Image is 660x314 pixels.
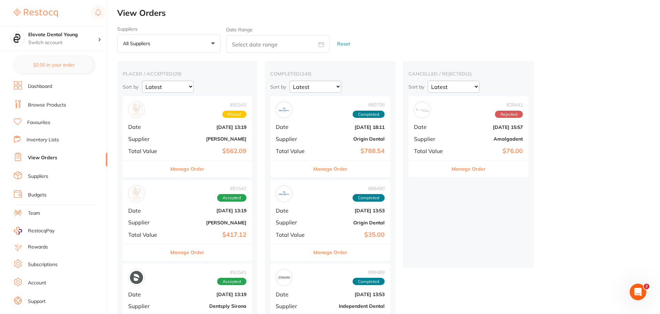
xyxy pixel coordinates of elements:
[28,83,52,90] a: Dashboard
[276,207,310,214] span: Date
[28,298,45,305] a: Support
[27,119,50,126] a: Favourites
[276,219,310,225] span: Supplier
[454,136,523,142] b: Amalgadent
[495,111,523,118] span: Rejected
[123,96,252,177] div: Henry Schein Halas#91543PlacedDate[DATE] 13:19Supplier[PERSON_NAME]Total Value$562.09Manage Order
[27,136,59,143] a: Inventory Lists
[414,136,448,142] span: Supplier
[316,136,385,142] b: Origin Dental
[171,231,246,239] b: $417.12
[270,84,286,90] p: Sort by
[316,231,385,239] b: $35.00
[28,261,58,268] a: Subscriptions
[217,186,246,191] span: # 91542
[128,291,166,297] span: Date
[14,57,93,73] button: $0.00 in your order
[171,220,246,225] b: [PERSON_NAME]
[353,102,385,108] span: # 90706
[128,303,166,309] span: Supplier
[276,291,310,297] span: Date
[316,292,385,297] b: [DATE] 13:53
[128,148,166,154] span: Total Value
[171,124,246,130] b: [DATE] 13:19
[128,124,166,130] span: Date
[123,84,139,90] p: Sort by
[117,26,221,32] label: Suppliers
[170,244,204,261] button: Manage Order
[128,136,166,142] span: Supplier
[123,180,252,261] div: Adam Dental#91542AcceptedDate[DATE] 13:19Supplier[PERSON_NAME]Total Value$417.12Manage Order
[170,161,204,177] button: Manage Order
[28,227,54,234] span: RestocqPay
[353,186,385,191] span: # 89490
[14,9,58,17] img: Restocq Logo
[28,192,47,199] a: Budgets
[171,136,246,142] b: [PERSON_NAME]
[123,40,153,47] p: All suppliers
[128,219,166,225] span: Supplier
[28,31,98,38] h4: Elevate Dental Young
[226,27,253,32] label: Date Range
[495,102,523,108] span: # 29441
[416,103,429,117] img: Amalgadent
[316,303,385,309] b: Independent Dental
[313,244,347,261] button: Manage Order
[28,280,46,286] a: Account
[11,32,24,45] img: Elevate Dental Young
[130,187,143,200] img: Adam Dental
[630,284,646,300] iframe: Intercom live chat
[316,148,385,155] b: $788.54
[14,5,58,21] a: Restocq Logo
[408,71,528,77] h2: cancelled / rejected ( 1 )
[276,303,310,309] span: Supplier
[277,103,291,117] img: Origin Dental
[276,232,310,238] span: Total Value
[276,136,310,142] span: Supplier
[313,161,347,177] button: Manage Order
[14,227,22,235] img: RestocqPay
[28,173,48,180] a: Suppliers
[353,111,385,118] span: Completed
[276,148,310,154] span: Total Value
[28,154,57,161] a: View Orders
[123,71,252,77] h2: placed / accepted ( 29 )
[128,207,166,214] span: Date
[222,111,246,118] span: Placed
[171,148,246,155] b: $562.09
[28,102,66,109] a: Browse Products
[171,292,246,297] b: [DATE] 13:19
[171,208,246,213] b: [DATE] 13:19
[171,303,246,309] b: Dentsply Sirona
[217,194,246,202] span: Accepted
[276,124,310,130] span: Date
[353,278,385,285] span: Completed
[28,244,48,251] a: Rewards
[130,271,143,284] img: Dentsply Sirona
[316,220,385,225] b: Origin Dental
[353,270,385,275] span: # 89489
[28,210,40,217] a: Team
[454,148,523,155] b: $76.00
[316,208,385,213] b: [DATE] 13:53
[451,161,486,177] button: Manage Order
[217,278,246,285] span: Accepted
[277,187,291,200] img: Origin Dental
[226,35,329,53] input: Select date range
[277,271,291,284] img: Independent Dental
[414,124,448,130] span: Date
[14,227,54,235] a: RestocqPay
[644,284,649,289] span: 2
[217,270,246,275] span: # 91541
[117,34,221,53] button: All suppliers
[316,124,385,130] b: [DATE] 18:11
[408,84,424,90] p: Sort by
[454,124,523,130] b: [DATE] 15:57
[130,103,143,117] img: Henry Schein Halas
[353,194,385,202] span: Completed
[117,8,660,18] h2: View Orders
[335,35,352,53] button: Reset
[414,148,448,154] span: Total Value
[128,232,166,238] span: Total Value
[222,102,246,108] span: # 91543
